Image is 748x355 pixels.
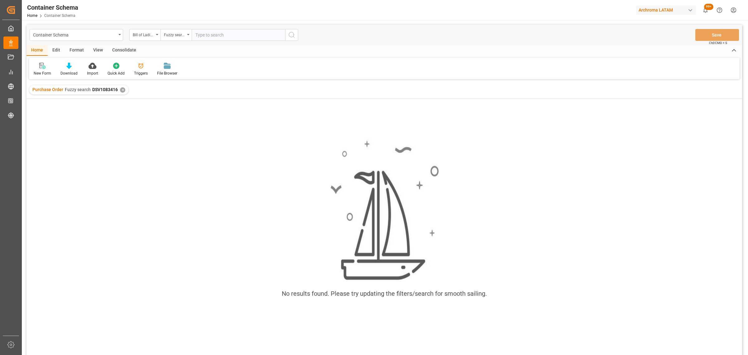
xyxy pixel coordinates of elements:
button: search button [285,29,298,41]
button: open menu [129,29,161,41]
button: open menu [30,29,123,41]
div: Download [60,71,78,76]
div: File Browser [157,71,177,76]
div: New Form [34,71,51,76]
div: Container Schema [27,3,78,12]
span: Fuzzy search [65,87,91,92]
div: View [89,45,108,56]
div: Container Schema [33,31,116,38]
span: Ctrl/CMD + S [709,41,727,45]
a: Home [27,13,37,18]
div: Home [26,45,48,56]
div: Triggers [134,71,148,76]
input: Type to search [192,29,285,41]
div: Format [65,45,89,56]
button: open menu [161,29,192,41]
button: Save [695,29,739,41]
div: Import [87,71,98,76]
img: smooth_sailing.jpeg [330,139,439,281]
div: ✕ [120,87,125,93]
div: Consolidate [108,45,141,56]
span: Purchase Order [32,87,63,92]
div: Fuzzy search [164,31,185,38]
div: No results found. Please try updating the filters/search for smooth sailing. [282,289,487,298]
div: Bill of Lading [133,31,154,38]
div: Quick Add [108,71,125,76]
span: DSV1083416 [92,87,118,92]
div: Edit [48,45,65,56]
